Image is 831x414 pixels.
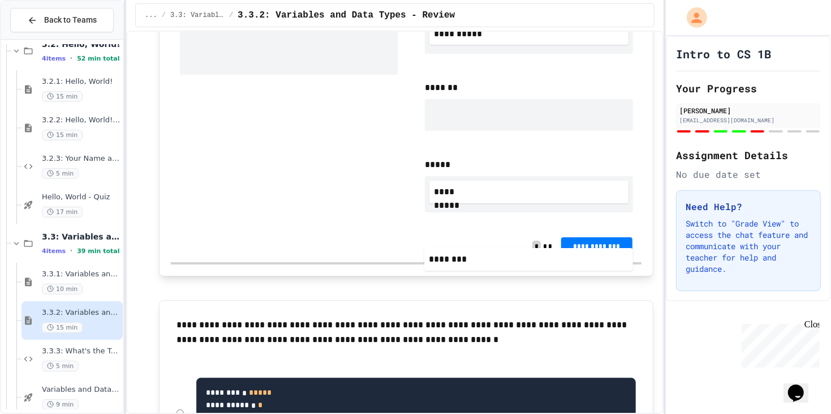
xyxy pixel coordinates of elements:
iframe: chat widget [737,319,820,368]
span: ... [145,11,157,20]
p: Switch to "Grade View" to access the chat feature and communicate with your teacher for help and ... [686,218,811,275]
button: Back to Teams [10,8,114,32]
div: My Account [675,5,710,31]
span: 3.3: Variables and Data Types [42,232,120,242]
span: 15 min [42,322,83,333]
span: 5 min [42,168,79,179]
span: 52 min total [77,55,119,62]
span: 39 min total [77,247,119,255]
span: 9 min [42,399,79,410]
span: Variables and Data types - quiz [42,385,120,395]
div: No due date set [676,168,821,181]
span: 15 min [42,130,83,140]
h1: Intro to CS 1B [676,46,771,62]
span: 3.2: Hello, World! [42,39,120,49]
h2: Assignment Details [676,147,821,163]
span: / [162,11,166,20]
h2: Your Progress [676,80,821,96]
span: • [70,54,72,63]
span: Back to Teams [44,14,97,26]
div: Chat with us now!Close [5,5,78,72]
span: 15 min [42,91,83,102]
span: 3.3.3: What's the Type? [42,347,120,356]
span: 4 items [42,247,66,255]
span: / [229,11,233,20]
span: 3.2.2: Hello, World! - Review [42,116,120,125]
span: 5 min [42,361,79,372]
span: 10 min [42,284,83,295]
div: [PERSON_NAME] [679,105,817,116]
iframe: chat widget [783,369,820,403]
span: 3.3.2: Variables and Data Types - Review [42,308,120,318]
span: 3.2.1: Hello, World! [42,77,120,87]
span: • [70,246,72,255]
span: 3.3.2: Variables and Data Types - Review [238,8,455,22]
h3: Need Help? [686,200,811,214]
span: 3.3.1: Variables and Data Types [42,270,120,279]
span: 3.2.3: Your Name and Favorite Movie [42,154,120,164]
span: 17 min [42,207,83,217]
div: [EMAIL_ADDRESS][DOMAIN_NAME] [679,116,817,125]
span: 3.3: Variables and Data Types [170,11,225,20]
span: Hello, World - Quiz [42,193,120,202]
span: 4 items [42,55,66,62]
